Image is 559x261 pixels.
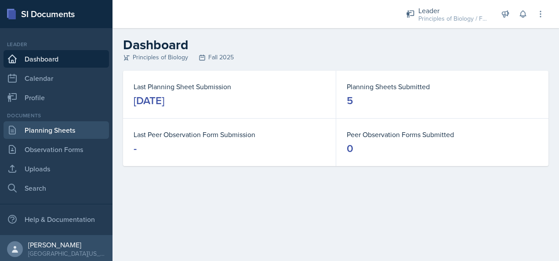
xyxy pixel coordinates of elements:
[134,141,137,156] div: -
[134,129,325,140] dt: Last Peer Observation Form Submission
[347,129,538,140] dt: Peer Observation Forms Submitted
[28,249,105,258] div: [GEOGRAPHIC_DATA][US_STATE]
[4,121,109,139] a: Planning Sheets
[134,94,164,108] div: [DATE]
[123,53,548,62] div: Principles of Biology Fall 2025
[4,40,109,48] div: Leader
[123,37,548,53] h2: Dashboard
[4,50,109,68] a: Dashboard
[4,210,109,228] div: Help & Documentation
[4,112,109,120] div: Documents
[4,69,109,87] a: Calendar
[347,94,353,108] div: 5
[4,179,109,197] a: Search
[28,240,105,249] div: [PERSON_NAME]
[347,81,538,92] dt: Planning Sheets Submitted
[134,81,325,92] dt: Last Planning Sheet Submission
[418,5,489,16] div: Leader
[4,141,109,158] a: Observation Forms
[4,89,109,106] a: Profile
[4,160,109,178] a: Uploads
[418,14,489,23] div: Principles of Biology / Fall 2025
[347,141,353,156] div: 0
